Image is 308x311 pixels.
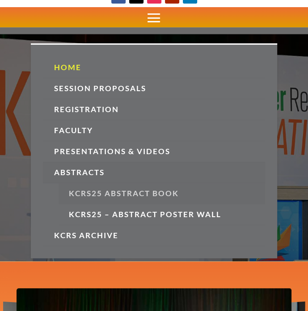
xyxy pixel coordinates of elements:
[43,225,265,246] a: KCRS Archive
[43,120,265,141] a: Faculty
[43,141,265,162] a: Presentations & Videos
[43,99,265,120] a: Registration
[43,78,265,99] a: Session Proposals
[59,183,265,204] a: KCRS25 Abstract Book
[43,57,265,78] a: Home
[59,204,265,225] a: KCRS25 – Abstract Poster Wall
[43,162,265,183] a: Abstracts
